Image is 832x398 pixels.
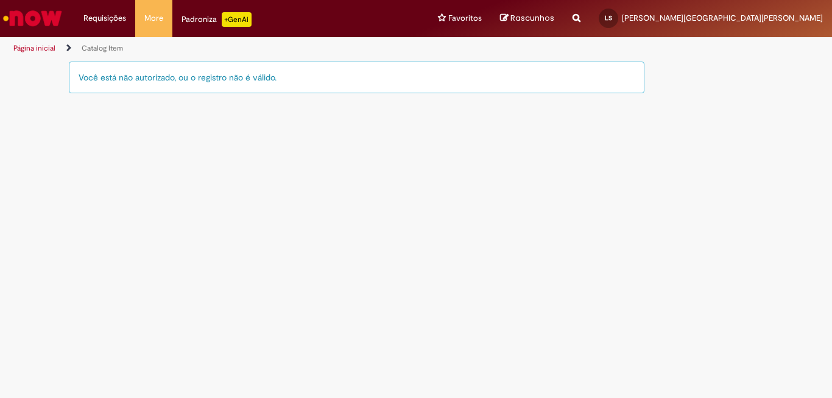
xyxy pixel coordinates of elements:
img: ServiceNow [1,6,64,30]
a: Página inicial [13,43,55,53]
p: +GenAi [222,12,252,27]
span: Rascunhos [510,12,554,24]
ul: Trilhas de página [9,37,546,60]
div: Você está não autorizado, ou o registro não é válido. [69,62,644,93]
a: Catalog Item [82,43,123,53]
a: Rascunhos [500,13,554,24]
span: Favoritos [448,12,482,24]
span: LS [605,14,612,22]
span: [PERSON_NAME][GEOGRAPHIC_DATA][PERSON_NAME] [622,13,823,23]
div: Padroniza [182,12,252,27]
span: More [144,12,163,24]
span: Requisições [83,12,126,24]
